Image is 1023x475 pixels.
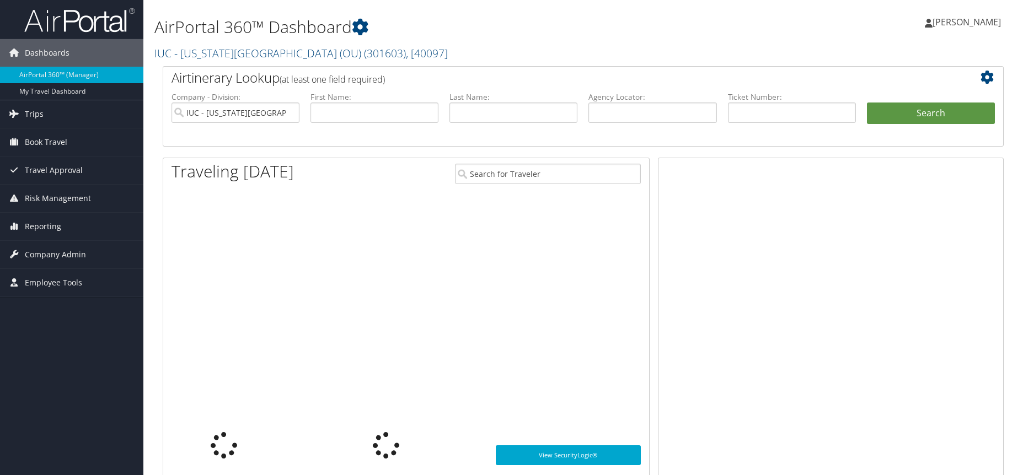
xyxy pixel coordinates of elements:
[172,91,299,102] label: Company - Division:
[588,91,716,102] label: Agency Locator:
[25,269,82,296] span: Employee Tools
[867,102,995,125] button: Search
[496,445,641,465] a: View SecurityLogic®
[406,46,448,61] span: , [ 40097 ]
[455,164,641,184] input: Search for Traveler
[449,91,577,102] label: Last Name:
[25,100,44,128] span: Trips
[728,91,856,102] label: Ticket Number:
[154,15,726,39] h1: AirPortal 360™ Dashboard
[25,213,61,240] span: Reporting
[154,46,448,61] a: IUC - [US_STATE][GEOGRAPHIC_DATA] (OU)
[925,6,1012,39] a: [PERSON_NAME]
[25,185,91,212] span: Risk Management
[172,68,925,87] h2: Airtinerary Lookup
[25,128,67,156] span: Book Travel
[172,160,294,183] h1: Traveling [DATE]
[280,73,385,85] span: (at least one field required)
[24,7,135,33] img: airportal-logo.png
[25,39,69,67] span: Dashboards
[933,16,1001,28] span: [PERSON_NAME]
[364,46,406,61] span: ( 301603 )
[25,241,86,268] span: Company Admin
[310,91,438,102] label: First Name:
[25,156,83,184] span: Travel Approval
